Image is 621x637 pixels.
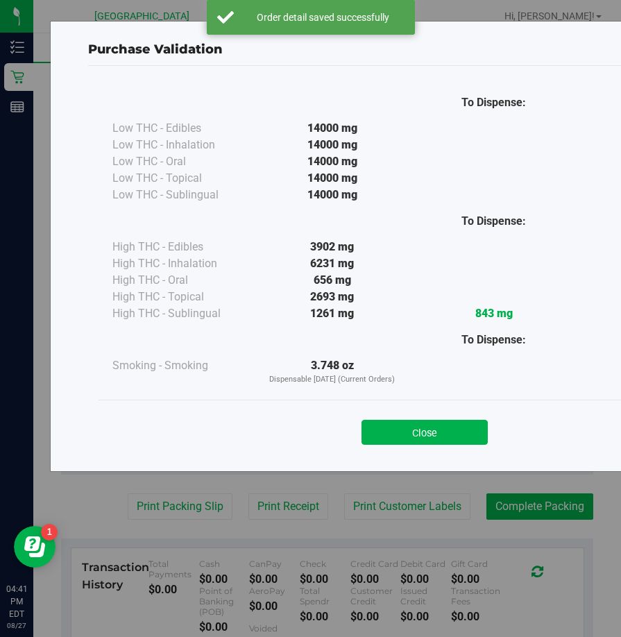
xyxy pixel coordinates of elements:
div: 14000 mg [251,187,413,203]
div: Low THC - Edibles [112,120,251,137]
div: 2693 mg [251,289,413,305]
div: To Dispense: [413,332,575,348]
div: High THC - Edibles [112,239,251,255]
iframe: Resource center unread badge [41,524,58,541]
div: 3902 mg [251,239,413,255]
div: Order detail saved successfully [241,10,405,24]
span: Purchase Validation [88,42,223,57]
div: 1261 mg [251,305,413,322]
div: 14000 mg [251,170,413,187]
div: To Dispense: [413,213,575,230]
div: To Dispense: [413,94,575,111]
strong: 843 mg [475,307,513,320]
p: Dispensable [DATE] (Current Orders) [251,374,413,386]
div: Low THC - Inhalation [112,137,251,153]
div: Low THC - Oral [112,153,251,170]
iframe: Resource center [14,526,56,568]
div: 14000 mg [251,153,413,170]
button: Close [361,420,488,445]
div: 14000 mg [251,137,413,153]
div: High THC - Sublingual [112,305,251,322]
div: Low THC - Topical [112,170,251,187]
div: Smoking - Smoking [112,357,251,374]
div: High THC - Oral [112,272,251,289]
div: 14000 mg [251,120,413,137]
div: High THC - Topical [112,289,251,305]
div: High THC - Inhalation [112,255,251,272]
div: 6231 mg [251,255,413,272]
div: Low THC - Sublingual [112,187,251,203]
div: 3.748 oz [251,357,413,386]
div: 656 mg [251,272,413,289]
